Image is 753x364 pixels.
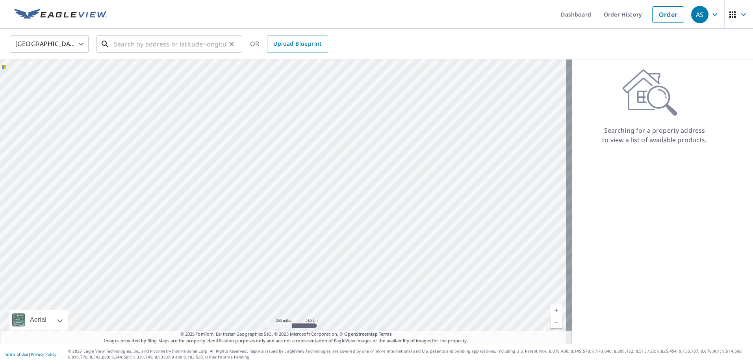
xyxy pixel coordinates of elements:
[267,35,328,53] a: Upload Blueprint
[379,331,392,337] a: Terms
[14,9,107,20] img: EV Logo
[4,352,56,357] p: |
[602,126,707,145] p: Searching for a property address to view a list of available products.
[691,6,708,23] div: AS
[31,351,56,357] a: Privacy Policy
[551,305,562,316] a: Current Level 5, Zoom In
[9,310,68,330] div: Aerial
[28,310,49,330] div: Aerial
[344,331,377,337] a: OpenStreetMap
[273,39,321,49] span: Upload Blueprint
[250,35,328,53] div: OR
[114,33,226,55] input: Search by address or latitude-longitude
[68,348,749,360] p: © 2025 Eagle View Technologies, Inc. and Pictometry International Corp. All Rights Reserved. Repo...
[10,33,89,55] div: [GEOGRAPHIC_DATA]
[180,331,392,338] span: © 2025 TomTom, Earthstar Geographics SIO, © 2025 Microsoft Corporation, ©
[4,351,28,357] a: Terms of Use
[551,316,562,328] a: Current Level 5, Zoom Out
[652,6,684,23] a: Order
[226,39,237,50] button: Clear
